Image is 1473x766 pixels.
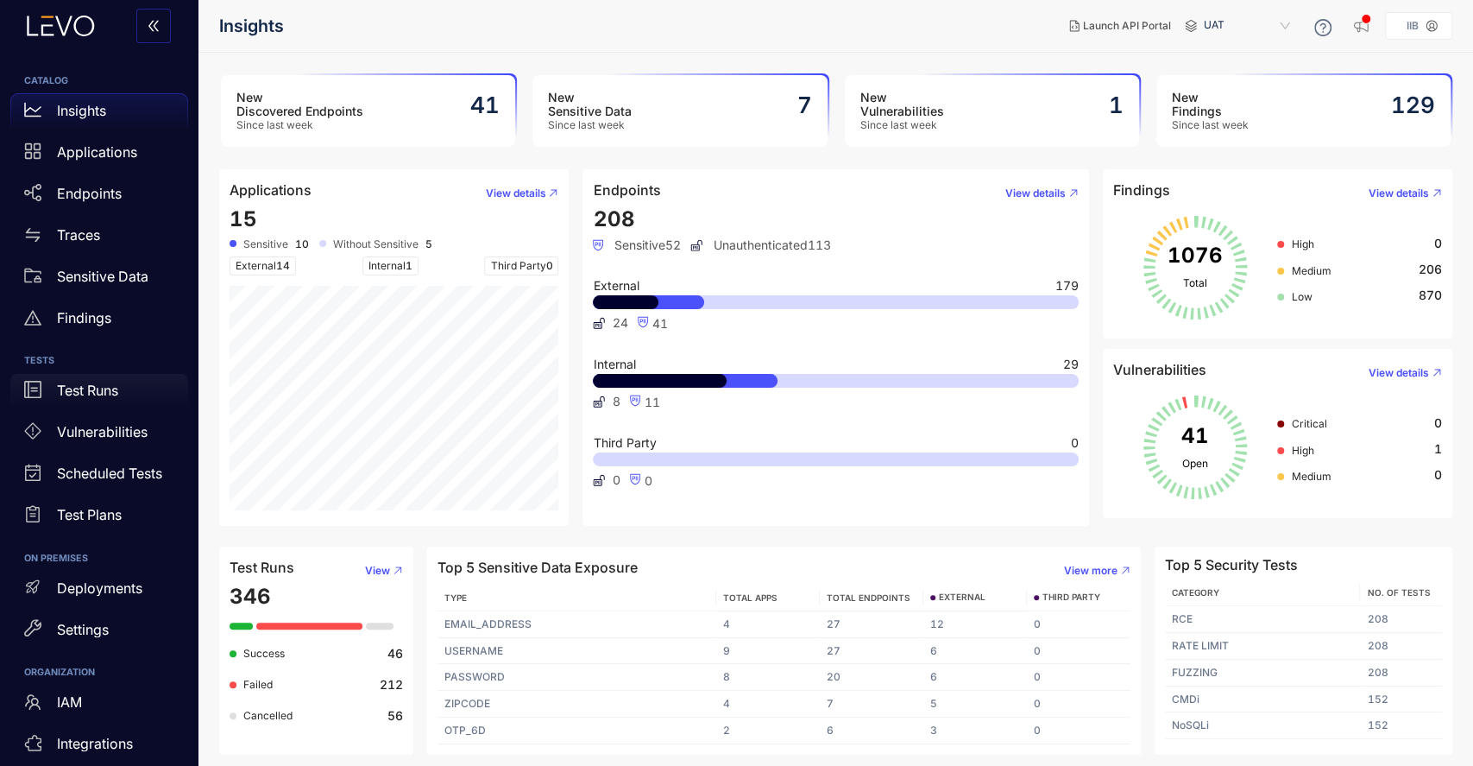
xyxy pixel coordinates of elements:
[333,238,419,250] span: Without Sensitive
[820,611,923,638] td: 27
[10,259,188,301] a: Sensitive Data
[991,180,1079,207] button: View details
[1064,565,1117,577] span: View more
[820,691,923,718] td: 7
[24,309,41,326] span: warning
[1360,687,1442,713] td: 152
[593,206,634,231] span: 208
[548,119,632,131] span: Since last week
[471,180,558,207] button: View details
[484,256,558,275] span: Third Party
[365,565,390,577] span: View
[437,611,716,638] td: EMAIL_ADDRESS
[612,473,620,487] span: 0
[57,186,122,201] p: Endpoints
[1165,660,1361,687] td: FUZZING
[690,238,830,252] span: Unauthenticated 113
[1360,712,1442,739] td: 152
[57,580,142,596] p: Deployments
[1109,92,1124,118] h2: 1
[243,238,288,250] span: Sensitive
[1367,587,1430,598] span: No. of Tests
[1407,20,1419,32] p: IIB
[612,395,620,408] span: 8
[716,611,820,638] td: 4
[147,19,161,35] span: double-left
[723,592,777,603] span: TOTAL APPS
[548,91,632,118] h3: New Sensitive Data
[1055,280,1079,292] span: 179
[820,638,923,665] td: 27
[387,709,403,723] b: 56
[10,176,188,218] a: Endpoints
[1291,417,1326,430] span: Critical
[820,718,923,744] td: 6
[1005,187,1066,199] span: View details
[1172,587,1219,598] span: Category
[593,182,660,198] h4: Endpoints
[10,374,188,415] a: Test Runs
[230,560,294,575] h4: Test Runs
[236,119,363,131] span: Since last week
[437,718,716,744] td: OTP_6D
[1165,712,1361,739] td: NoSQLi
[295,238,309,250] b: 10
[10,135,188,176] a: Applications
[10,457,188,498] a: Scheduled Tests
[1360,633,1442,660] td: 208
[1165,633,1361,660] td: RATE LIMIT
[1360,660,1442,687] td: 208
[797,92,812,118] h2: 7
[57,736,133,751] p: Integrations
[10,498,188,540] a: Test Plans
[1434,416,1442,430] span: 0
[1360,606,1442,633] td: 208
[406,259,412,272] span: 1
[351,557,403,585] button: View
[10,685,188,726] a: IAM
[593,238,680,252] span: Sensitive 52
[136,9,171,43] button: double-left
[1027,664,1130,691] td: 0
[1165,606,1361,633] td: RCE
[1434,442,1442,456] span: 1
[939,592,985,603] span: EXTERNAL
[10,612,188,654] a: Settings
[387,647,403,661] b: 46
[1369,367,1429,379] span: View details
[1419,263,1442,276] span: 206
[10,218,188,259] a: Traces
[380,678,403,692] b: 212
[1369,187,1429,199] span: View details
[612,316,627,330] span: 24
[1391,92,1435,118] h2: 129
[923,638,1027,665] td: 6
[1291,264,1331,277] span: Medium
[652,316,667,331] span: 41
[1083,20,1171,32] span: Launch API Portal
[923,664,1027,691] td: 6
[1055,12,1185,40] button: Launch API Portal
[545,259,552,272] span: 0
[716,664,820,691] td: 8
[1355,180,1442,207] button: View details
[923,718,1027,744] td: 3
[362,256,419,275] span: Internal
[444,592,467,603] span: TYPE
[1355,359,1442,387] button: View details
[1071,437,1079,449] span: 0
[57,424,148,440] p: Vulnerabilities
[1291,237,1313,250] span: High
[1027,718,1130,744] td: 0
[716,718,820,744] td: 2
[219,16,284,36] span: Insights
[1027,638,1130,665] td: 0
[1113,362,1206,377] h4: Vulnerabilities
[230,584,271,609] span: 346
[10,415,188,457] a: Vulnerabilities
[1172,119,1249,131] span: Since last week
[276,259,290,272] span: 14
[1027,691,1130,718] td: 0
[24,693,41,711] span: team
[923,611,1027,638] td: 12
